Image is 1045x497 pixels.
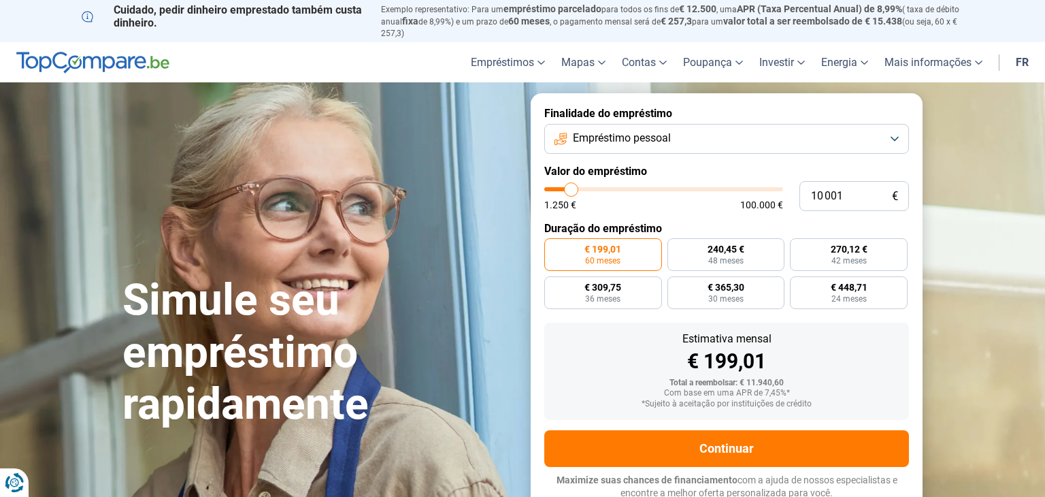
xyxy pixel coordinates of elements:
font: para um [692,17,723,27]
font: 100.000 € [740,199,783,210]
font: € 257,3 [661,16,692,27]
font: , o pagamento mensal será de [550,17,661,27]
font: Contas [622,56,656,69]
font: € 309,75 [584,282,621,293]
font: APR (Taxa Percentual Anual) de 8,99% [737,3,902,14]
font: Finalidade do empréstimo [544,107,672,120]
font: € 199,01 [584,244,621,255]
font: Mapas [561,56,595,69]
a: Energia [813,42,876,82]
font: 270,12 € [831,244,867,255]
font: para todos os fins de [601,5,679,14]
font: € 199,01 [687,349,766,373]
font: € 12.500 [679,3,716,14]
font: fr [1016,56,1029,69]
font: Duração do empréstimo [544,222,662,235]
font: empréstimo parcelado [503,3,601,14]
a: Poupança [675,42,751,82]
font: 60 meses [585,256,620,266]
a: Contas [614,42,675,82]
font: Mais informações [884,56,972,69]
font: Maximize suas chances de financiamento [557,475,737,485]
font: Exemplo representativo: Para um [381,5,503,14]
font: 30 meses [708,294,744,304]
font: Valor do empréstimo [544,165,647,178]
font: Com base em uma APR de 7,45%* [664,388,790,398]
font: 1.250 € [544,199,576,210]
font: 42 meses [831,256,867,266]
font: *Sujeito à aceitação por instituições de crédito [642,399,812,408]
a: Mais informações [876,42,991,82]
font: 36 meses [585,294,620,304]
font: (ou seja, 60 x € 257,3) [381,17,957,38]
font: € 365,30 [708,282,744,293]
font: de 8,99%) e um prazo de [418,17,508,27]
font: ( taxa de débito anual [381,5,959,27]
font: € [892,189,898,203]
font: Simule seu empréstimo rapidamente [122,274,369,430]
font: 240,45 € [708,244,744,255]
button: Empréstimo pessoal [544,124,909,154]
font: € 448,71 [831,282,867,293]
font: fixa [402,16,418,27]
font: , uma [716,5,737,14]
font: 60 meses [508,16,550,27]
font: Empréstimo pessoal [573,131,671,144]
font: Estimativa mensal [682,332,772,345]
font: Investir [759,56,794,69]
font: Energia [821,56,857,69]
font: Cuidado, pedir dinheiro emprestado também custa dinheiro. [114,3,362,29]
font: 48 meses [708,256,744,266]
a: fr [1008,42,1037,82]
font: Total a reembolsar: € 11.940,60 [669,378,784,387]
img: TopCompare [16,52,169,74]
font: 24 meses [831,294,867,304]
a: Empréstimos [463,42,553,82]
font: Continuar [699,441,754,455]
font: Empréstimos [471,56,534,69]
a: Mapas [553,42,614,82]
font: valor total a ser reembolsado de € 15.438 [723,16,902,27]
font: Poupança [683,56,732,69]
a: Investir [751,42,813,82]
button: Continuar [544,430,909,467]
